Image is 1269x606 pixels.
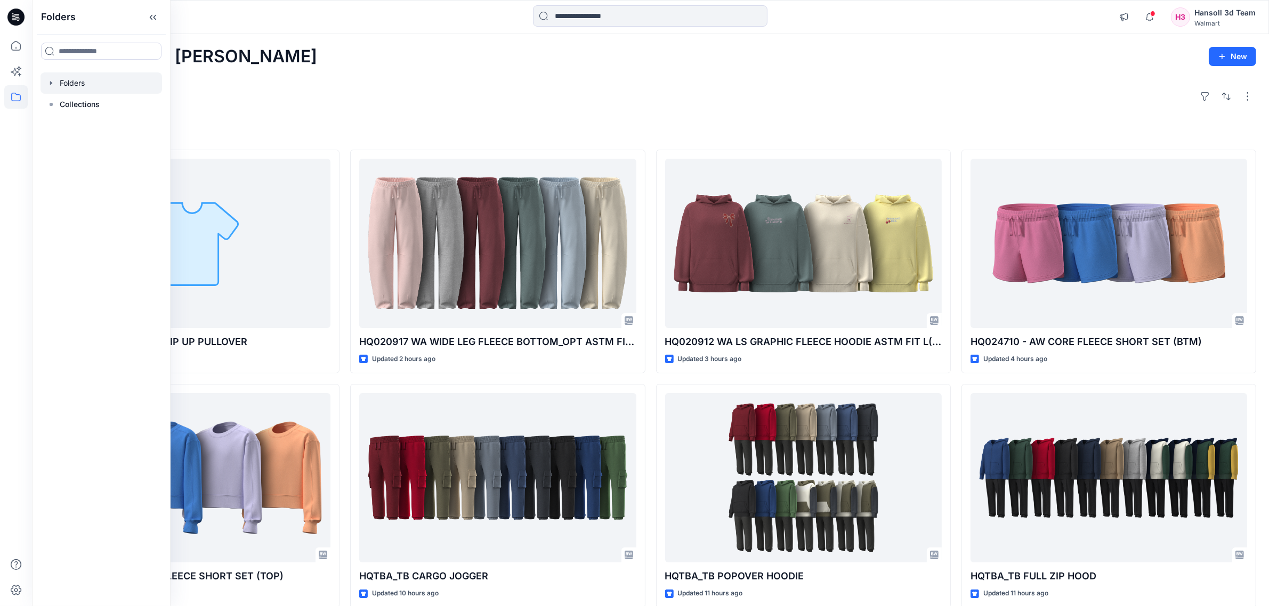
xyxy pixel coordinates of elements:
p: HQ020912 WA LS GRAPHIC FLEECE HOODIE ASTM FIT L(10/12) [665,334,942,349]
a: HQ020917 WA WIDE LEG FLEECE BOTTOM_OPT ASTM FIT L(10/12) [359,159,636,328]
p: HQTBA_TB POPOVER HOODIE [665,569,942,584]
p: Collections [60,98,100,111]
a: HQ020912 WA LS GRAPHIC FLEECE HOODIE ASTM FIT L(10/12) [665,159,942,328]
a: HQTBA_TB POPOVER HOODIE [665,393,942,562]
p: Updated 10 hours ago [372,588,439,599]
a: TBA WN CORE FLEECE ZIP UP PULLOVER [54,159,330,328]
p: Updated 4 hours ago [983,354,1047,365]
p: HQ020917 WA WIDE LEG FLEECE BOTTOM_OPT ASTM FIT L(10/12) [359,334,636,349]
a: HQTBA_TB FULL ZIP HOOD [971,393,1247,562]
a: HQTBA_TB CARGO JOGGER [359,393,636,562]
h2: Welcome back, [PERSON_NAME] [45,47,317,67]
div: H3 [1171,7,1190,27]
p: Updated 11 hours ago [678,588,743,599]
p: HQTBA_TB FULL ZIP HOOD [971,569,1247,584]
p: Updated 2 hours ago [372,354,435,365]
p: HQ024710 - AW CORE FLEECE SHORT SET (TOP) [54,569,330,584]
p: Updated 3 hours ago [678,354,742,365]
div: Hansoll 3d Team [1194,6,1256,19]
h4: Styles [45,126,1256,139]
button: New [1209,47,1256,66]
div: Walmart [1194,19,1256,27]
a: HQ024710 - AW CORE FLEECE SHORT SET (TOP) [54,393,330,562]
p: Updated 11 hours ago [983,588,1048,599]
p: TBA WN CORE FLEECE ZIP UP PULLOVER [54,334,330,349]
p: HQTBA_TB CARGO JOGGER [359,569,636,584]
a: HQ024710 - AW CORE FLEECE SHORT SET (BTM) [971,159,1247,328]
p: HQ024710 - AW CORE FLEECE SHORT SET (BTM) [971,334,1247,349]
